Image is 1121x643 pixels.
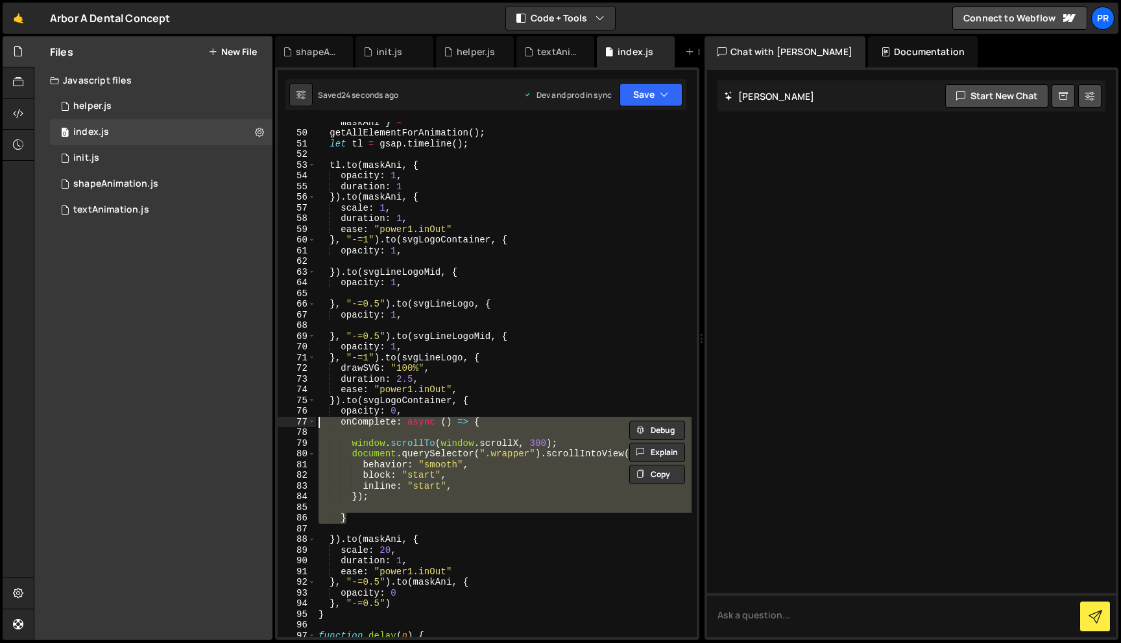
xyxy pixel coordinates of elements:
[278,224,316,235] div: 59
[278,427,316,438] div: 78
[34,67,272,93] div: Javascript files
[278,470,316,481] div: 82
[1091,6,1115,30] a: pr
[278,277,316,288] div: 64
[278,353,316,364] div: 71
[278,449,316,460] div: 80
[278,555,316,567] div: 90
[278,246,316,257] div: 61
[208,47,257,57] button: New File
[318,89,398,100] div: Saved
[278,203,316,214] div: 57
[73,152,99,164] div: init.js
[945,84,1048,108] button: Start new chat
[278,406,316,417] div: 76
[278,256,316,267] div: 62
[629,465,685,484] button: Copy
[278,567,316,578] div: 91
[50,197,272,223] div: 16988/47231.js
[278,374,316,385] div: 73
[685,45,740,58] div: New File
[278,481,316,492] div: 83
[705,36,865,67] div: Chat with [PERSON_NAME]
[278,192,316,203] div: 56
[278,609,316,620] div: 95
[278,149,316,160] div: 52
[278,588,316,599] div: 93
[50,171,272,197] div: 16988/47234.js
[278,577,316,588] div: 92
[278,534,316,545] div: 88
[73,126,109,138] div: index.js
[952,6,1087,30] a: Connect to Webflow
[868,36,978,67] div: Documentation
[278,160,316,171] div: 53
[73,178,158,190] div: shapeAnimation.js
[457,45,495,58] div: helper.js
[629,421,685,440] button: Debug
[296,45,337,58] div: shapeAnimation.js
[278,491,316,502] div: 84
[724,90,814,102] h2: [PERSON_NAME]
[278,320,316,331] div: 68
[50,145,272,171] div: 16988/47233.js
[278,128,316,139] div: 50
[278,139,316,150] div: 51
[629,443,685,462] button: Explain
[278,598,316,609] div: 94
[278,170,316,181] div: 54
[278,513,316,524] div: 86
[3,3,34,34] a: 🤙
[278,417,316,428] div: 77
[50,45,73,59] h2: Files
[278,395,316,406] div: 75
[524,89,612,100] div: Dev and prod in sync
[278,267,316,278] div: 63
[278,299,316,310] div: 66
[50,93,272,119] div: 16988/47232.js
[50,119,272,145] div: 16988/46598.js
[278,631,316,642] div: 97
[278,235,316,246] div: 60
[73,100,112,112] div: helper.js
[278,545,316,556] div: 89
[61,128,69,139] span: 0
[278,310,316,321] div: 67
[278,460,316,471] div: 81
[537,45,579,58] div: textAnimation.js
[278,384,316,395] div: 74
[278,524,316,535] div: 87
[278,213,316,224] div: 58
[278,620,316,631] div: 96
[278,342,316,353] div: 70
[341,89,398,100] div: 24 seconds ago
[620,83,682,106] button: Save
[376,45,402,58] div: init.js
[278,181,316,193] div: 55
[278,288,316,299] div: 65
[278,502,316,513] div: 85
[73,204,149,216] div: textAnimation.js
[278,331,316,342] div: 69
[50,10,171,26] div: Arbor A Dental Concept
[506,6,615,30] button: Code + Tools
[278,438,316,449] div: 79
[618,45,653,58] div: index.js
[278,363,316,374] div: 72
